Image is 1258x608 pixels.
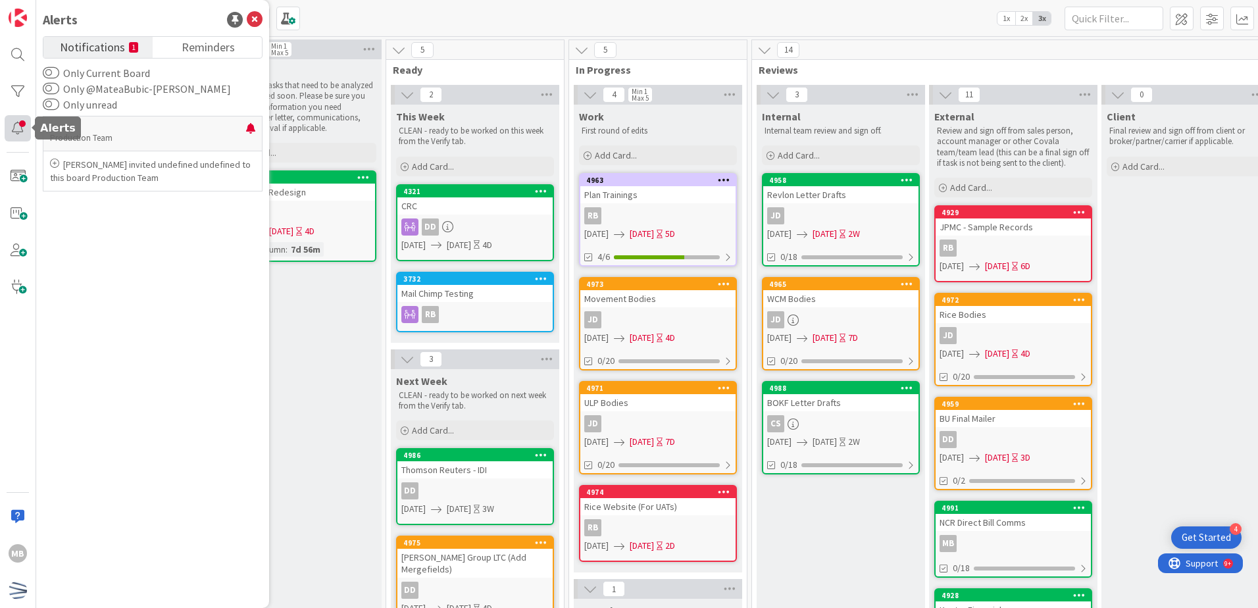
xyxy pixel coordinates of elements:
div: 4986Thomson Reuters - IDI [397,449,553,478]
div: MB [940,535,957,552]
div: Rice Bodies [936,306,1091,323]
div: JPMC - Sample Records [936,218,1091,236]
span: 14 [777,42,799,58]
div: 3732Mail Chimp Testing [397,273,553,302]
span: [DATE] [584,331,609,345]
div: 3W [482,502,494,516]
div: 4321 [403,187,553,196]
div: WCM Bodies [763,290,918,307]
div: 2W [848,435,860,449]
button: Only Current Board [43,66,59,80]
span: 2x [1015,12,1033,25]
a: 4986Thomson Reuters - IDIDD[DATE][DATE]3W [396,448,554,525]
div: 4991 [936,502,1091,514]
h5: Alerts [40,122,76,134]
div: 4974 [586,488,736,497]
div: 6D [1020,259,1030,273]
div: 2W [848,227,860,241]
span: 3 [786,87,808,103]
div: 4958Revlon Letter Drafts [763,174,918,203]
span: 0/18 [780,250,797,264]
a: 4963Plan TrainingsRB[DATE][DATE]5D4/6 [579,173,737,266]
div: 5D [665,227,675,241]
span: 0 [1130,87,1153,103]
a: 4321CRCDD[DATE][DATE]4D [396,184,554,261]
div: Min 1 [271,43,287,49]
div: Min 1 [632,88,647,95]
span: 0/18 [953,561,970,575]
div: 4928 [936,590,1091,601]
span: 2 [420,87,442,103]
div: Revlon Letter Drafts [763,186,918,203]
span: 0/20 [597,458,615,472]
span: [DATE] [401,238,426,252]
div: 4958 [769,176,918,185]
div: JD [767,207,784,224]
label: Only unread [43,97,117,113]
span: 3 [420,351,442,367]
span: Reviews [759,63,1258,76]
span: 3x [1033,12,1051,25]
img: avatar [9,581,27,599]
span: 0/20 [953,370,970,384]
div: DD [397,218,553,236]
span: [DATE] [813,435,837,449]
div: [PERSON_NAME] Group LTC (Add Mergefields) [397,549,553,578]
p: Production Team [50,132,246,144]
span: 5 [411,42,434,58]
a: 4972Rice BodiesJD[DATE][DATE]4D0/20 [934,293,1092,386]
div: JD [767,311,784,328]
span: 0/20 [780,354,797,368]
div: DD [936,431,1091,448]
div: 4929JPMC - Sample Records [936,207,1091,236]
a: 4991NCR Direct Bill CommsMB0/18 [934,501,1092,578]
div: DD [401,582,418,599]
a: 4978News Corp RedesignRB[DATE][DATE]4DTime in Column:7d 56m [218,170,376,262]
div: 4D [665,331,675,345]
span: [DATE] [985,347,1009,361]
div: DD [940,431,957,448]
div: 3732 [397,273,553,285]
button: Only unread [43,98,59,111]
div: RB [220,205,375,222]
div: JD [763,207,918,224]
div: CS [763,415,918,432]
span: [DATE] [940,451,964,465]
div: 4973Movement Bodies [580,278,736,307]
div: 4958 [763,174,918,186]
div: 7d 56m [288,242,324,257]
span: [DATE] [269,224,293,238]
div: BOKF Letter Drafts [763,394,918,411]
input: Quick Filter... [1065,7,1163,30]
div: 4975 [397,537,553,549]
span: This Week [396,110,445,123]
div: JD [763,311,918,328]
p: CLEAN - ready to be worked on next week from the Verify tab. [399,390,551,412]
div: 4 [1230,523,1242,535]
div: CRC [397,197,553,215]
span: Add Card... [778,149,820,161]
span: : [286,242,288,257]
div: RB [584,519,601,536]
span: [DATE] [630,331,654,345]
span: [DATE] [584,539,609,553]
div: 3732 [403,274,553,284]
span: 0/2 [953,474,965,488]
span: Ready [393,63,547,76]
div: 9+ [66,5,73,16]
p: Review and sign off from sales person, account manager or other Covala team/team lead (this can b... [937,126,1090,168]
div: 4975[PERSON_NAME] Group LTC (Add Mergefields) [397,537,553,578]
div: DD [422,218,439,236]
p: CLEAN - ready to be worked on this week from the Verify tab. [399,126,551,147]
div: RB [580,519,736,536]
a: 4959BU Final MailerDD[DATE][DATE]3D0/2 [934,397,1092,490]
div: RB [580,207,736,224]
div: 4986 [397,449,553,461]
div: 4975 [403,538,553,547]
span: 0/18 [780,458,797,472]
div: JD [584,415,601,432]
div: 4978 [226,173,375,182]
div: Max 5 [632,95,649,101]
label: Only @MateaBubic-[PERSON_NAME] [43,81,231,97]
span: Add Card... [595,149,637,161]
